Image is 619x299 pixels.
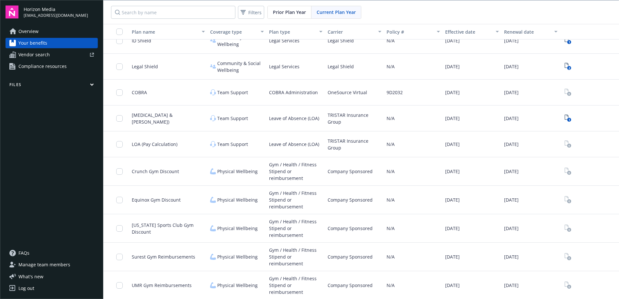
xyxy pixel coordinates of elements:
span: Physical Wellbeing [217,225,258,232]
button: Files [6,82,98,90]
button: Coverage type [208,24,266,39]
span: FAQs [18,248,29,258]
span: N/A [387,37,395,44]
a: FAQs [6,248,98,258]
span: [US_STATE] Sports Club Gym Discount [132,222,205,235]
span: Filters [239,8,263,17]
input: Toggle Row Selected [116,141,123,148]
span: [DATE] [504,168,519,175]
span: Legal Shield [328,63,354,70]
span: Current Plan Year [317,9,356,16]
button: What's new [6,273,54,280]
input: Toggle Row Selected [116,168,123,175]
span: What ' s new [18,273,43,280]
input: Search by name [111,6,235,19]
div: Effective date [445,28,492,35]
span: TRISTAR Insurance Group [328,112,381,125]
span: N/A [387,168,395,175]
a: View Plan Documents [563,36,573,46]
span: Community & Social Wellbeing [217,34,264,48]
span: [DATE] [504,37,519,44]
a: View Plan Documents [563,252,573,262]
span: Gym / Health / Fitness Stipend or reimbursement [269,275,323,295]
span: Horizon Media [24,6,88,13]
span: OneSource Virtual [328,89,367,96]
button: Plan name [129,24,208,39]
span: Compliance resources [18,61,67,72]
span: [MEDICAL_DATA] & [PERSON_NAME]) [132,112,205,125]
input: Toggle Row Selected [116,225,123,232]
span: Company Sponsored [328,196,373,203]
span: [DATE] [504,89,519,96]
span: N/A [387,196,395,203]
span: ID Shield [132,37,151,44]
span: Surest Gym Reimbursements [132,253,195,260]
input: Select all [116,28,123,35]
a: View Plan Documents [563,139,573,149]
button: Filters [238,6,264,19]
span: Equinox Gym Discount [132,196,181,203]
a: View Plan Documents [563,113,573,124]
input: Toggle Row Selected [116,254,123,260]
span: View Plan Documents [563,280,573,291]
span: [DATE] [445,63,460,70]
span: Company Sponsored [328,168,373,175]
span: [DATE] [445,168,460,175]
span: Physical Wellbeing [217,168,258,175]
text: 1 [568,40,570,44]
span: TRISTAR Insurance Group [328,138,381,151]
a: Vendor search [6,50,98,60]
span: Company Sponsored [328,282,373,289]
span: Gym / Health / Fitness Stipend or reimbursement [269,218,323,238]
a: Overview [6,26,98,37]
button: Plan type [266,24,325,39]
span: [DATE] [445,115,460,122]
span: Crunch Gym Discount [132,168,179,175]
span: COBRA [132,89,147,96]
text: 1 [568,118,570,122]
span: Legal Shield [328,37,354,44]
span: Team Support [217,89,248,96]
span: View Plan Documents [563,195,573,205]
span: [DATE] [445,89,460,96]
text: 2 [568,66,570,70]
span: [DATE] [445,37,460,44]
span: N/A [387,282,395,289]
span: Legal Services [269,63,299,70]
span: Physical Wellbeing [217,253,258,260]
a: View Plan Documents [563,61,573,72]
span: Physical Wellbeing [217,282,258,289]
button: Renewal date [501,24,560,39]
a: Manage team members [6,260,98,270]
div: Plan type [269,28,316,35]
span: View Plan Documents [563,223,573,234]
input: Toggle Row Selected [116,89,123,96]
span: Gym / Health / Fitness Stipend or reimbursement [269,161,323,182]
span: Physical Wellbeing [217,196,258,203]
button: Policy # [384,24,443,39]
div: Policy # [387,28,433,35]
input: Toggle Row Selected [116,63,123,70]
span: [DATE] [445,141,460,148]
button: Effective date [443,24,501,39]
img: navigator-logo.svg [6,6,18,18]
span: Your benefits [18,38,47,48]
span: Manage team members [18,260,70,270]
span: Vendor search [18,50,50,60]
span: [DATE] [504,253,519,260]
span: [DATE] [445,196,460,203]
span: Team Support [217,141,248,148]
span: Leave of Absence (LOA) [269,115,319,122]
div: Renewal date [504,28,551,35]
span: Community & Social Wellbeing [217,60,264,73]
span: [DATE] [504,225,519,232]
span: Gym / Health / Fitness Stipend or reimbursement [269,247,323,267]
span: View Plan Documents [563,87,573,98]
a: View Plan Documents [563,166,573,177]
span: Prior Plan Year [273,9,306,16]
span: N/A [387,115,395,122]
